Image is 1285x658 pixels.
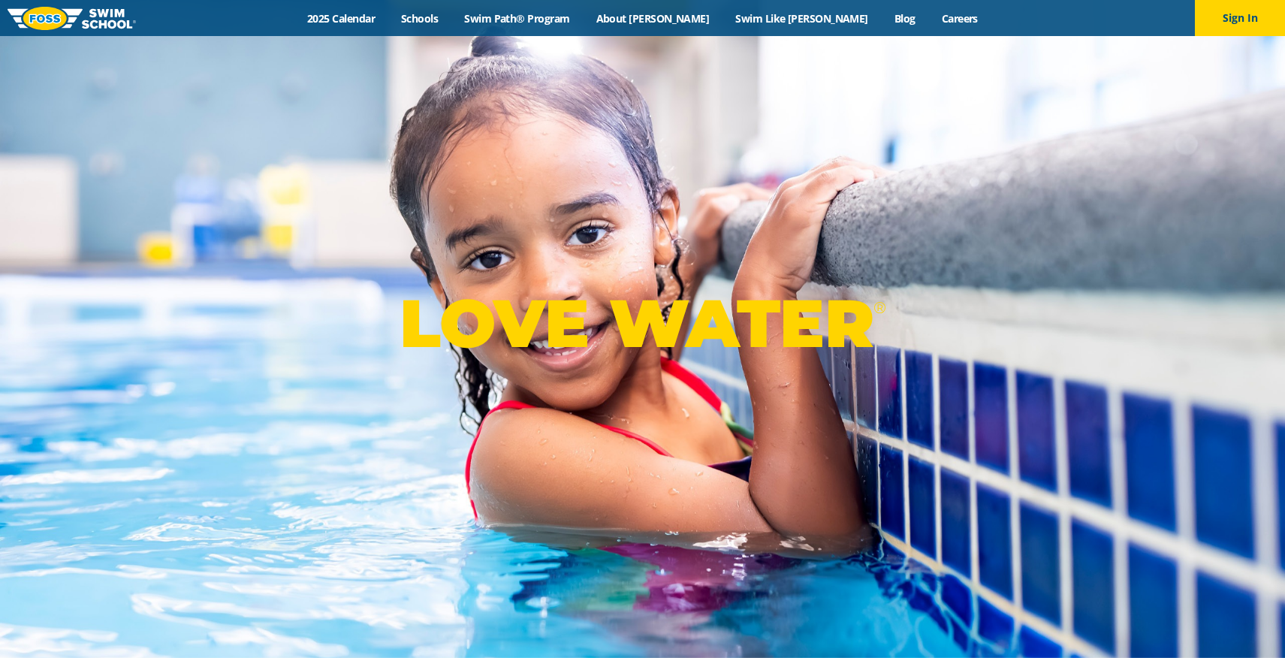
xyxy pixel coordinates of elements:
a: Swim Like [PERSON_NAME] [722,11,882,26]
img: FOSS Swim School Logo [8,7,136,30]
a: Blog [881,11,928,26]
a: About [PERSON_NAME] [583,11,722,26]
sup: ® [873,298,885,317]
a: Swim Path® Program [451,11,583,26]
p: LOVE WATER [400,283,885,364]
a: Schools [388,11,451,26]
a: 2025 Calendar [294,11,388,26]
a: Careers [928,11,991,26]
